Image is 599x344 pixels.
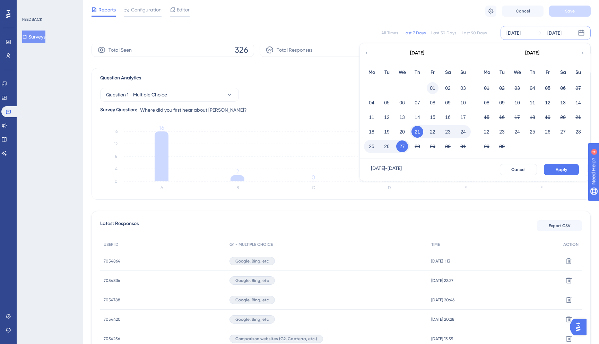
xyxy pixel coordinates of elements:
[457,82,469,94] button: 03
[465,185,467,190] text: E
[235,336,317,342] span: Comparison websites (G2, Capterra, etc.)
[479,68,494,77] div: Mo
[542,126,554,138] button: 26
[22,17,42,22] div: FEEDBACK
[557,82,569,94] button: 06
[431,297,454,303] span: [DATE] 20:46
[563,242,579,247] span: ACTION
[366,97,377,109] button: 04
[502,6,544,17] button: Cancel
[16,2,43,10] span: Need Help?
[481,111,493,123] button: 15
[496,111,508,123] button: 16
[364,68,379,77] div: Mo
[511,97,523,109] button: 10
[104,258,120,264] span: 7054864
[425,68,440,77] div: Fr
[537,220,582,231] button: Export CSV
[98,6,116,14] span: Reports
[427,111,439,123] button: 15
[500,164,537,175] button: Cancel
[312,174,315,181] tspan: 0
[431,278,453,283] span: [DATE] 22:27
[381,97,393,109] button: 05
[104,317,121,322] span: 7054420
[366,140,377,152] button: 25
[542,111,554,123] button: 19
[431,242,440,247] span: TIME
[462,30,487,36] div: Last 90 Days
[427,140,439,152] button: 29
[100,106,137,114] div: Survey Question:
[572,82,584,94] button: 07
[108,46,132,54] span: Total Seen
[115,166,118,171] tspan: 4
[565,8,575,14] span: Save
[442,111,454,123] button: 16
[277,46,312,54] span: Total Responses
[440,68,455,77] div: Sa
[431,30,456,36] div: Last 30 Days
[106,91,167,99] span: Question 1 - Multiple Choice
[229,242,273,247] span: Q1 - MULTIPLE CHOICE
[411,97,423,109] button: 07
[511,82,523,94] button: 03
[115,154,118,159] tspan: 8
[506,29,521,37] div: [DATE]
[511,126,523,138] button: 24
[457,111,469,123] button: 17
[549,223,571,229] span: Export CSV
[525,49,539,57] div: [DATE]
[388,185,391,190] text: D
[410,68,425,77] div: Th
[140,106,247,114] span: Where did you first hear about [PERSON_NAME]?
[100,74,141,82] span: Question Analytics
[527,126,538,138] button: 25
[516,8,530,14] span: Cancel
[100,88,239,102] button: Question 1 - Multiple Choice
[457,97,469,109] button: 10
[540,68,555,77] div: Fr
[557,97,569,109] button: 13
[396,126,408,138] button: 20
[114,129,118,134] tspan: 16
[381,111,393,123] button: 12
[510,68,525,77] div: We
[542,97,554,109] button: 12
[177,6,190,14] span: Editor
[235,258,269,264] span: Google, Bing, etc
[366,111,377,123] button: 11
[549,6,591,17] button: Save
[104,336,120,342] span: 7054256
[104,242,119,247] span: USER ID
[455,68,471,77] div: Su
[381,30,398,36] div: All Times
[236,168,239,175] tspan: 2
[481,140,493,152] button: 29
[411,111,423,123] button: 14
[396,111,408,123] button: 13
[366,126,377,138] button: 18
[527,82,538,94] button: 04
[442,140,454,152] button: 30
[557,126,569,138] button: 27
[431,336,453,342] span: [DATE] 13:59
[556,167,567,172] span: Apply
[427,126,439,138] button: 22
[235,278,269,283] span: Google, Bing, etc
[427,82,439,94] button: 01
[431,317,454,322] span: [DATE] 20:28
[114,141,118,146] tspan: 12
[547,29,562,37] div: [DATE]
[379,68,394,77] div: Tu
[396,97,408,109] button: 06
[235,317,269,322] span: Google, Bing, etc
[410,49,424,57] div: [DATE]
[481,126,493,138] button: 22
[442,97,454,109] button: 09
[396,140,408,152] button: 27
[572,111,584,123] button: 21
[100,220,139,232] span: Latest Responses
[542,82,554,94] button: 05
